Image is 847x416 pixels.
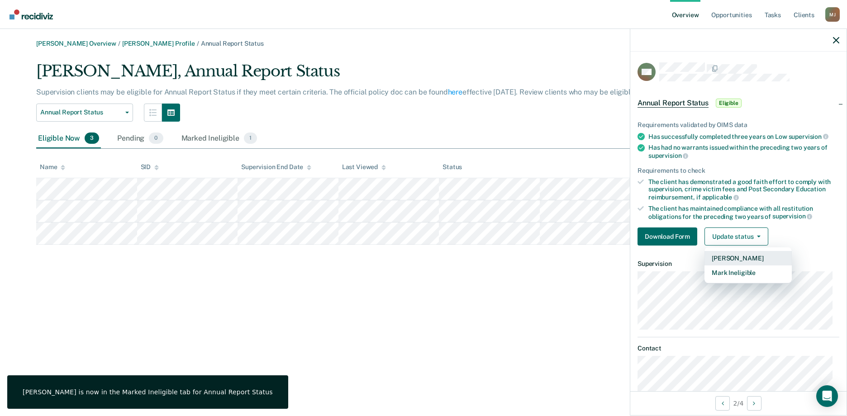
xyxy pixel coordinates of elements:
[149,132,163,144] span: 0
[40,163,65,171] div: Name
[630,89,847,118] div: Annual Report StatusEligible
[36,88,657,96] p: Supervision clients may be eligible for Annual Report Status if they meet certain criteria. The o...
[638,227,697,246] button: Download Form
[638,121,839,129] div: Requirements validated by OIMS data
[648,152,688,159] span: supervision
[241,163,311,171] div: Supervision End Date
[638,345,839,352] dt: Contact
[36,129,101,149] div: Eligible Now
[704,251,792,265] button: [PERSON_NAME]
[825,7,840,22] div: M J
[630,391,847,415] div: 2 / 4
[648,205,839,220] div: The client has maintained compliance with all restitution obligations for the preceding two years of
[201,40,264,47] span: Annual Report Status
[638,227,701,246] a: Navigate to form link
[115,129,165,149] div: Pending
[195,40,201,47] span: /
[180,129,259,149] div: Marked Ineligible
[648,178,839,201] div: The client has demonstrated a good faith effort to comply with supervision, crime victim fees and...
[789,133,828,140] span: supervision
[704,265,792,280] button: Mark Ineligible
[40,109,122,116] span: Annual Report Status
[702,194,739,201] span: applicable
[23,388,273,396] div: [PERSON_NAME] is now in the Marked Ineligible tab for Annual Report Status
[10,9,53,19] img: Recidiviz
[342,163,386,171] div: Last Viewed
[36,40,116,47] a: [PERSON_NAME] Overview
[141,163,159,171] div: SID
[36,62,671,88] div: [PERSON_NAME], Annual Report Status
[704,227,768,246] button: Update status
[448,88,462,96] a: here
[443,163,462,171] div: Status
[816,385,838,407] div: Open Intercom Messenger
[648,144,839,159] div: Has had no warrants issued within the preceding two years of
[638,260,839,268] dt: Supervision
[638,99,709,108] span: Annual Report Status
[85,132,99,144] span: 3
[772,213,812,220] span: supervision
[116,40,122,47] span: /
[638,167,839,175] div: Requirements to check
[244,132,257,144] span: 1
[716,99,742,108] span: Eligible
[715,396,730,411] button: Previous Opportunity
[747,396,761,411] button: Next Opportunity
[122,40,195,47] a: [PERSON_NAME] Profile
[825,7,840,22] button: Profile dropdown button
[648,132,839,141] div: Has successfully completed three years on Low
